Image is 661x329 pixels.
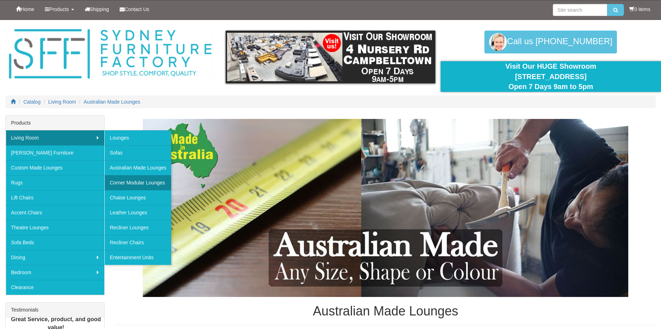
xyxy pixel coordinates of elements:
a: Recliner Chairs [104,235,171,250]
a: Bedroom [6,265,104,280]
a: Sofa Beds [6,235,104,250]
a: Custom Made Lounges [6,160,104,175]
a: Corner Modular Lounges [104,175,171,190]
a: Rugs [6,175,104,190]
a: Home [11,0,40,18]
a: Lounges [104,130,171,145]
span: Contact Us [125,6,149,12]
a: Entertainment Units [104,250,171,265]
span: Products [49,6,69,12]
a: Living Room [6,130,104,145]
a: Theatre Lounges [6,220,104,235]
a: Leather Lounges [104,205,171,220]
a: Australian Made Lounges [104,160,171,175]
li: 0 items [629,6,650,13]
div: Testimonials [6,303,104,317]
a: Contact Us [114,0,154,18]
a: Clearance [6,280,104,295]
h1: Australian Made Lounges [115,304,656,318]
a: Products [40,0,79,18]
a: Recliner Lounges [104,220,171,235]
a: Chaise Lounges [104,190,171,205]
a: Dining [6,250,104,265]
a: Living Room [48,99,76,105]
a: Sofas [104,145,171,160]
span: Home [21,6,34,12]
img: showroom.gif [226,31,435,83]
a: Australian Made Lounges [84,99,140,105]
a: Accent Chairs [6,205,104,220]
a: Catalog [23,99,41,105]
img: Australian Made Lounges [143,119,628,297]
div: Visit Our HUGE Showroom [STREET_ADDRESS] Open 7 Days 9am to 5pm [446,61,656,92]
a: Shipping [79,0,115,18]
input: Site search [553,4,607,16]
span: Shipping [90,6,109,12]
div: Products [6,116,104,130]
img: Sydney Furniture Factory [5,27,215,81]
a: Lift Chairs [6,190,104,205]
a: [PERSON_NAME] Furniture [6,145,104,160]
